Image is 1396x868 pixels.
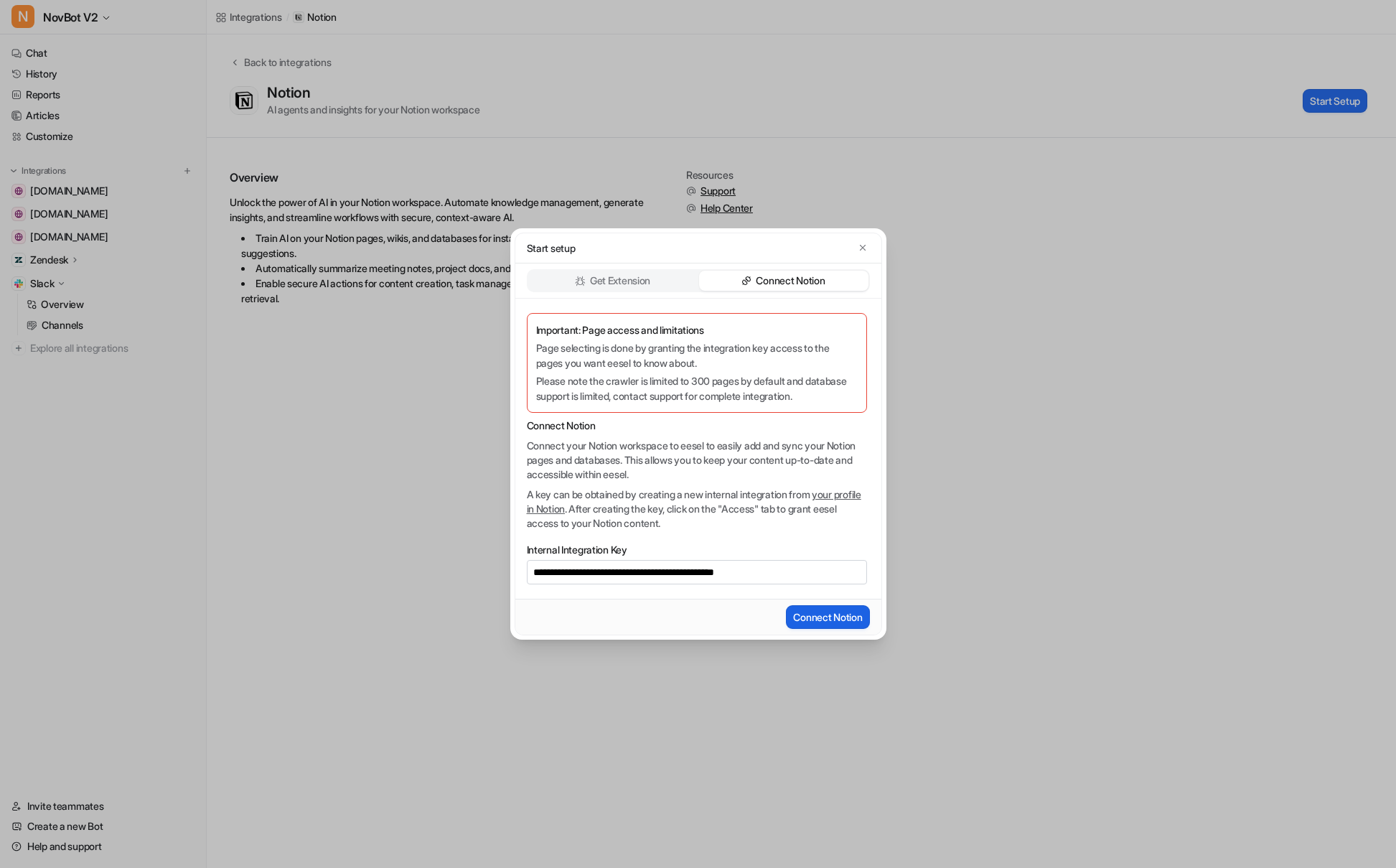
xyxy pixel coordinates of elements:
[527,542,867,557] label: Internal Integration Key
[527,241,576,256] p: Start setup
[786,605,869,629] button: Connect Notion
[536,340,858,370] p: Page selecting is done by granting the integration key access to the pages you want eesel to know...
[527,487,867,531] p: A key can be obtained by creating a new internal integration from . After creating the key, click...
[536,373,858,403] p: Please note the crawler is limited to 300 pages by default and database support is limited, conta...
[527,439,867,482] p: Connect your Notion workspace to eesel to easily add and sync your Notion pages and databases. Th...
[527,419,867,433] p: Connect Notion
[756,274,825,288] p: Connect Notion
[590,274,650,288] p: Get Extension
[536,322,858,337] p: Important: Page access and limitations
